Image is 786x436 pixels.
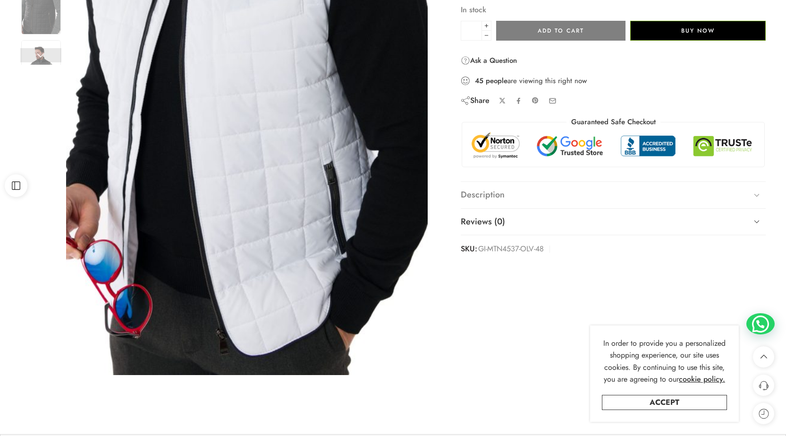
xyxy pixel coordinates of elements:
input: Product quantity [461,21,482,41]
p: In stock [461,4,766,16]
a: Ask a Question [461,55,517,66]
a: cookie policy. [679,373,725,385]
a: Share on X [499,97,506,104]
span: In order to provide you a personalized shopping experience, our site uses cookies. By continuing ... [603,338,726,385]
a: Pin on Pinterest [532,97,539,104]
a: Accept [602,395,727,410]
strong: people [486,76,507,85]
a: Email to your friends [549,97,557,105]
div: are viewing this right now [461,76,766,86]
img: DSC_3429_Set_010-scaled-1.jpg [21,40,61,99]
a: Share on Facebook [515,97,522,104]
button: Add to cart [496,21,625,41]
span: GI-MTN4537-OLV-48 [478,242,544,256]
div: Share [461,95,490,106]
strong: 45 [475,76,483,85]
button: Buy Now [630,21,766,41]
strong: SKU: [461,242,477,256]
legend: Guaranteed Safe Checkout [566,117,660,127]
a: Reviews (0) [461,209,766,235]
img: Trust [469,132,758,160]
a: Description [461,182,766,208]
